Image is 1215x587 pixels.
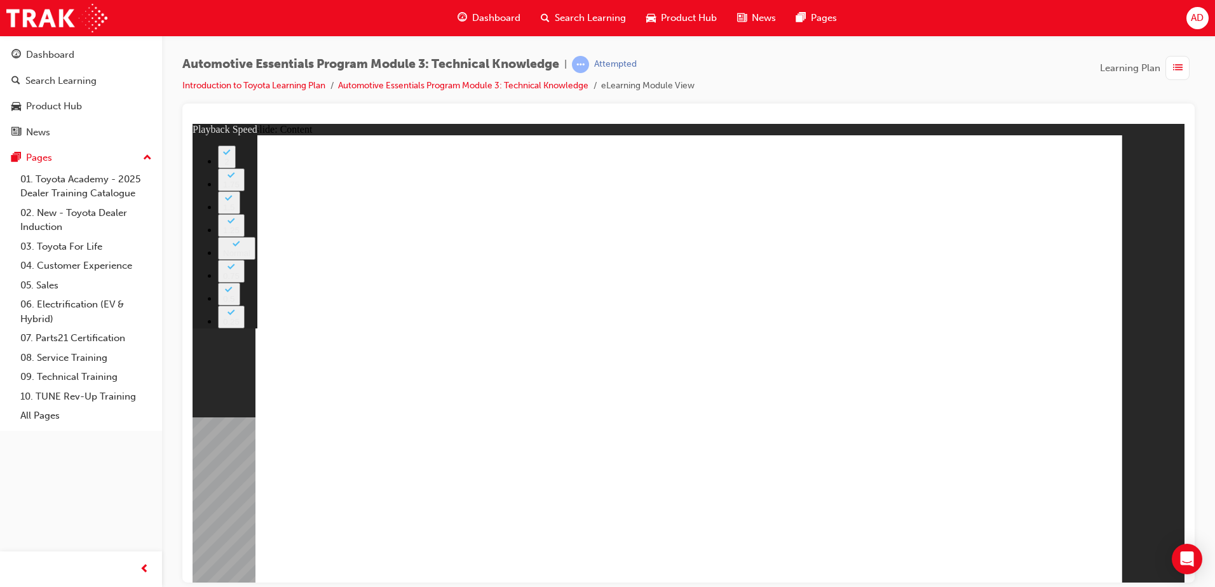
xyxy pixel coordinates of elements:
[11,50,21,61] span: guage-icon
[636,5,727,31] a: car-iconProduct Hub
[15,328,157,348] a: 07. Parts21 Certification
[15,348,157,368] a: 08. Service Training
[661,11,717,25] span: Product Hub
[1100,56,1195,80] button: Learning Plan
[15,203,157,237] a: 02. New - Toyota Dealer Induction
[447,5,531,31] a: guage-iconDashboard
[140,562,149,577] span: prev-icon
[11,152,21,164] span: pages-icon
[811,11,837,25] span: Pages
[1100,61,1160,76] span: Learning Plan
[594,58,637,71] div: Attempted
[5,41,157,146] button: DashboardSearch LearningProduct HubNews
[6,4,107,32] img: Trak
[646,10,656,26] span: car-icon
[5,43,157,67] a: Dashboard
[15,387,157,407] a: 10. TUNE Rev-Up Training
[5,146,157,170] button: Pages
[26,151,52,165] div: Pages
[1186,7,1209,29] button: AD
[15,256,157,276] a: 04. Customer Experience
[26,99,82,114] div: Product Hub
[5,69,157,93] a: Search Learning
[15,295,157,328] a: 06. Electrification (EV & Hybrid)
[572,56,589,73] span: learningRecordVerb_ATTEMPT-icon
[25,74,97,88] div: Search Learning
[1191,11,1204,25] span: AD
[5,95,157,118] a: Product Hub
[11,101,21,112] span: car-icon
[5,121,157,144] a: News
[472,11,520,25] span: Dashboard
[737,10,747,26] span: news-icon
[338,80,588,91] a: Automotive Essentials Program Module 3: Technical Knowledge
[15,367,157,387] a: 09. Technical Training
[26,48,74,62] div: Dashboard
[601,79,695,93] li: eLearning Module View
[555,11,626,25] span: Search Learning
[15,406,157,426] a: All Pages
[727,5,786,31] a: news-iconNews
[15,237,157,257] a: 03. Toyota For Life
[458,10,467,26] span: guage-icon
[26,125,50,140] div: News
[541,10,550,26] span: search-icon
[15,170,157,203] a: 01. Toyota Academy - 2025 Dealer Training Catalogue
[182,80,325,91] a: Introduction to Toyota Learning Plan
[531,5,636,31] a: search-iconSearch Learning
[1173,60,1183,76] span: list-icon
[11,127,21,138] span: news-icon
[1172,544,1202,574] div: Open Intercom Messenger
[796,10,806,26] span: pages-icon
[143,150,152,166] span: up-icon
[11,76,20,87] span: search-icon
[752,11,776,25] span: News
[182,57,559,72] span: Automotive Essentials Program Module 3: Technical Knowledge
[786,5,847,31] a: pages-iconPages
[564,57,567,72] span: |
[15,276,157,295] a: 05. Sales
